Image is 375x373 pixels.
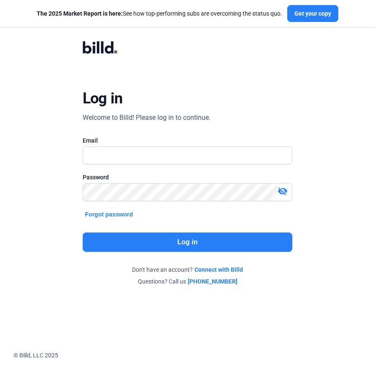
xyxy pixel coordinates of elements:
[83,89,123,108] div: Log in
[37,9,282,18] div: See how top-performing subs are overcoming the status quo.
[83,136,293,145] div: Email
[83,210,136,219] button: Forgot password
[83,113,210,123] div: Welcome to Billd! Please log in to continue.
[194,265,243,274] a: Connect with Billd
[83,173,293,181] div: Password
[287,5,338,22] button: Get your copy
[278,186,288,196] mat-icon: visibility_off
[83,265,293,274] div: Don't have an account?
[37,10,123,17] span: The 2025 Market Report is here:
[188,277,237,286] a: [PHONE_NUMBER]
[83,277,293,286] div: Questions? Call us
[83,232,293,252] button: Log in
